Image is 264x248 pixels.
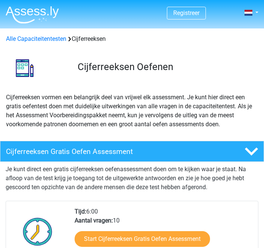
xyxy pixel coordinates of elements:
a: Start Cijferreeksen Gratis Oefen Assessment [75,231,210,247]
a: Cijferreeksen Gratis Oefen Assessment [6,141,258,162]
h3: Cijferreeksen Oefenen [78,61,252,73]
img: cijferreeksen [6,49,43,87]
img: Assessly [6,6,59,24]
b: Aantal vragen: [75,217,113,224]
p: Cijferreeksen vormen een belangrijk deel van vrijwel elk assessment. Je kunt hier direct een grat... [6,93,258,129]
b: Tijd: [75,208,86,215]
p: Je kunt direct een gratis cijferreeksen oefenassessment doen om te kijken waar je staat. Na afloo... [6,165,258,192]
h4: Cijferreeksen Gratis Oefen Assessment [6,147,214,156]
a: Alle Capaciteitentesten [6,35,66,42]
div: Cijferreeksen [3,34,261,43]
a: Registreer [173,9,199,16]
